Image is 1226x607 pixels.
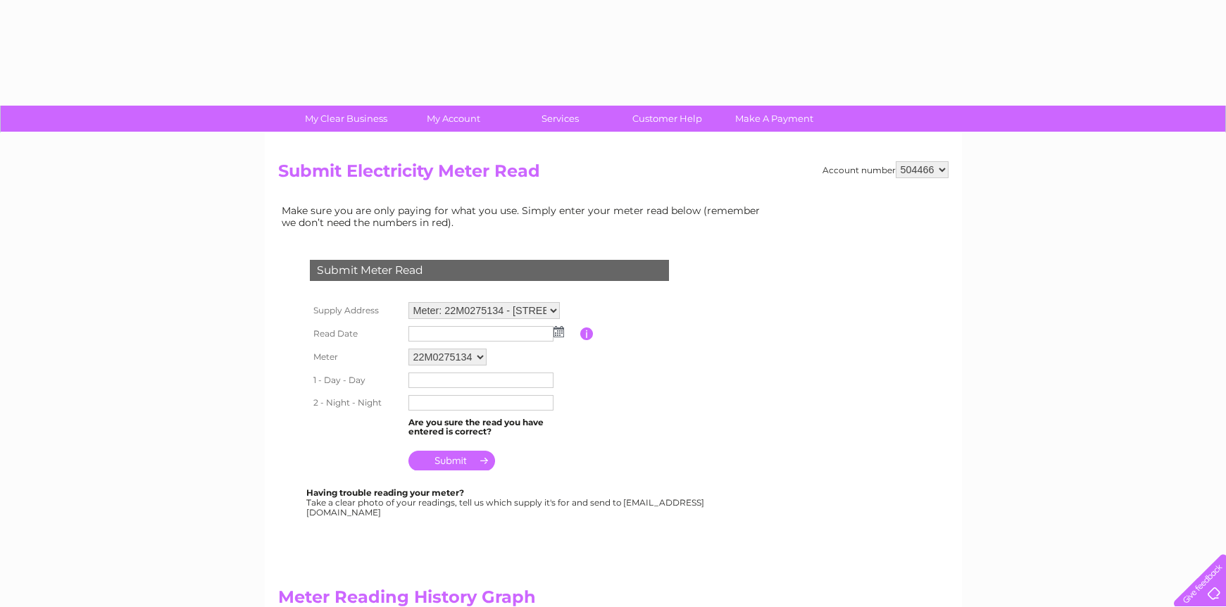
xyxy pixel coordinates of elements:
[609,106,725,132] a: Customer Help
[502,106,618,132] a: Services
[306,487,464,498] b: Having trouble reading your meter?
[405,414,580,441] td: Are you sure the read you have entered is correct?
[288,106,404,132] a: My Clear Business
[306,369,405,392] th: 1 - Day - Day
[395,106,511,132] a: My Account
[278,201,771,231] td: Make sure you are only paying for what you use. Simply enter your meter read below (remember we d...
[408,451,495,470] input: Submit
[716,106,832,132] a: Make A Payment
[553,326,564,337] img: ...
[278,161,949,188] h2: Submit Electricity Meter Read
[310,260,669,281] div: Submit Meter Read
[306,392,405,414] th: 2 - Night - Night
[306,488,706,517] div: Take a clear photo of your readings, tell us which supply it's for and send to [EMAIL_ADDRESS][DO...
[306,299,405,323] th: Supply Address
[580,327,594,340] input: Information
[306,345,405,369] th: Meter
[822,161,949,178] div: Account number
[306,323,405,345] th: Read Date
